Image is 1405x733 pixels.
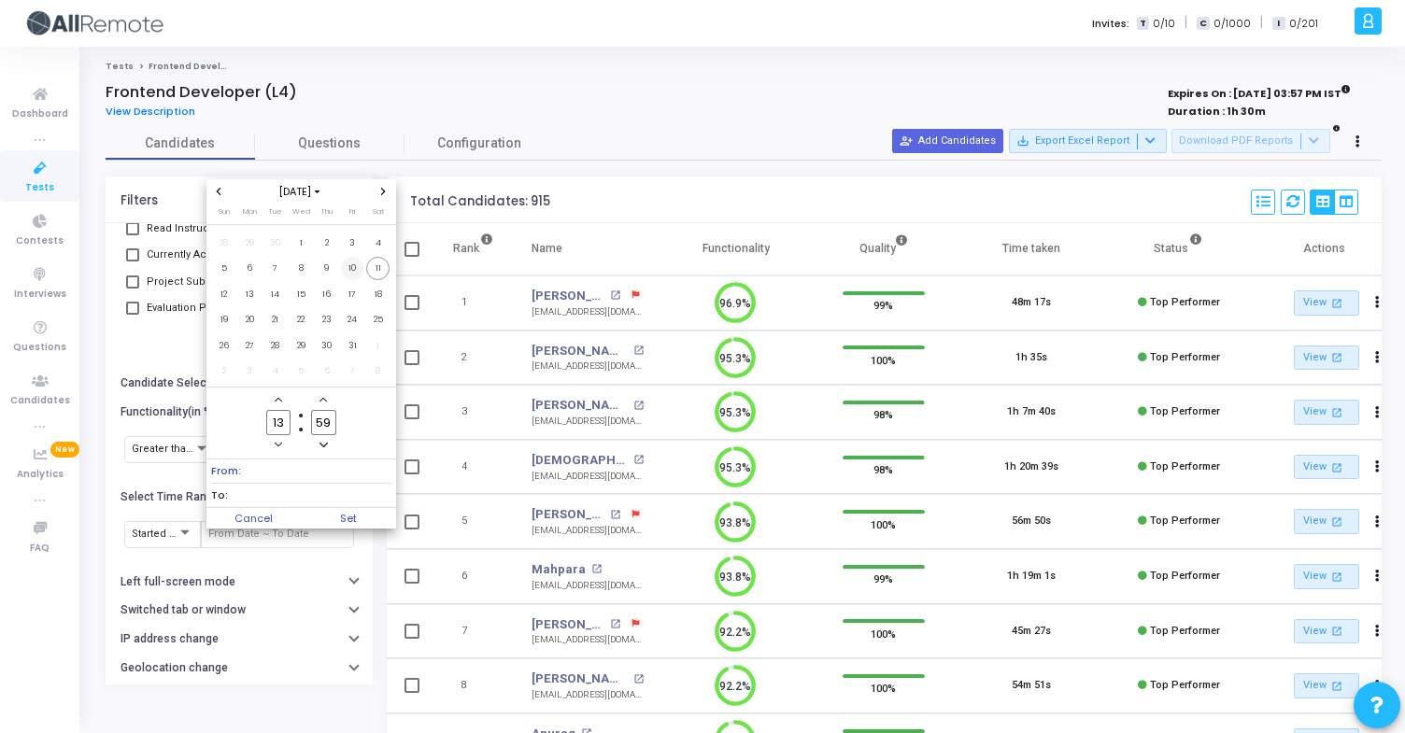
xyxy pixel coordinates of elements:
[211,359,237,385] td: November 2, 2025
[314,307,340,333] td: October 23, 2025
[263,232,287,255] span: 30
[341,283,364,306] span: 17
[211,332,237,359] td: October 26, 2025
[211,281,237,307] td: October 12, 2025
[274,184,329,200] button: Choose month and year
[366,257,390,280] span: 11
[212,257,235,280] span: 5
[366,359,390,383] span: 8
[219,206,230,217] span: Sun
[365,205,391,224] th: Saturday
[315,232,338,255] span: 2
[365,281,391,307] td: October 18, 2025
[238,283,262,306] span: 13
[263,230,289,256] td: September 30, 2025
[290,232,313,255] span: 1
[373,206,384,217] span: Sat
[366,334,390,358] span: 1
[340,307,366,333] td: October 24, 2025
[341,334,364,358] span: 31
[314,332,340,359] td: October 30, 2025
[365,307,391,333] td: October 25, 2025
[206,508,302,529] button: Cancel
[314,359,340,385] td: November 6, 2025
[340,359,366,385] td: November 7, 2025
[290,359,313,383] span: 5
[238,359,262,383] span: 3
[314,205,340,224] th: Thursday
[211,463,241,479] span: From:
[315,308,338,331] span: 23
[340,256,366,282] td: October 10, 2025
[301,508,396,529] button: Set
[315,257,338,280] span: 9
[366,232,390,255] span: 4
[341,359,364,383] span: 7
[365,359,391,385] td: November 8, 2025
[271,437,287,453] button: Minus a hour
[290,308,313,331] span: 22
[314,281,340,307] td: October 16, 2025
[237,205,263,224] th: Monday
[365,332,391,359] td: November 1, 2025
[211,487,228,503] span: To:
[263,256,289,282] td: October 7, 2025
[237,332,263,359] td: October 27, 2025
[290,334,313,358] span: 29
[320,206,333,217] span: Thu
[341,257,364,280] span: 10
[211,307,237,333] td: October 19, 2025
[366,283,390,306] span: 18
[316,392,332,408] button: Add a minute
[290,257,313,280] span: 8
[212,334,235,358] span: 26
[237,256,263,282] td: October 6, 2025
[340,332,366,359] td: October 31, 2025
[237,359,263,385] td: November 3, 2025
[340,281,366,307] td: October 17, 2025
[211,205,237,224] th: Sunday
[263,205,289,224] th: Tuesday
[289,281,315,307] td: October 15, 2025
[263,308,287,331] span: 21
[289,256,315,282] td: October 8, 2025
[316,437,332,453] button: Minus a minute
[211,256,237,282] td: October 5, 2025
[268,206,282,217] span: Tue
[341,232,364,255] span: 3
[341,308,364,331] span: 24
[243,206,257,217] span: Mon
[315,334,338,358] span: 30
[237,230,263,256] td: September 29, 2025
[238,308,262,331] span: 20
[365,230,391,256] td: October 4, 2025
[211,230,237,256] td: September 28, 2025
[314,230,340,256] td: October 2, 2025
[263,359,289,385] td: November 4, 2025
[376,184,391,200] button: Next month
[340,230,366,256] td: October 3, 2025
[263,257,287,280] span: 7
[365,256,391,282] td: October 11, 2025
[314,256,340,282] td: October 9, 2025
[212,283,235,306] span: 12
[238,334,262,358] span: 27
[263,332,289,359] td: October 28, 2025
[263,307,289,333] td: October 21, 2025
[238,232,262,255] span: 29
[366,308,390,331] span: 25
[290,283,313,306] span: 15
[271,392,287,408] button: Add a hour
[212,232,235,255] span: 28
[237,307,263,333] td: October 20, 2025
[289,230,315,256] td: October 1, 2025
[238,257,262,280] span: 6
[263,359,287,383] span: 4
[289,205,315,224] th: Wednesday
[289,359,315,385] td: November 5, 2025
[349,206,355,217] span: Fri
[212,308,235,331] span: 19
[263,334,287,358] span: 28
